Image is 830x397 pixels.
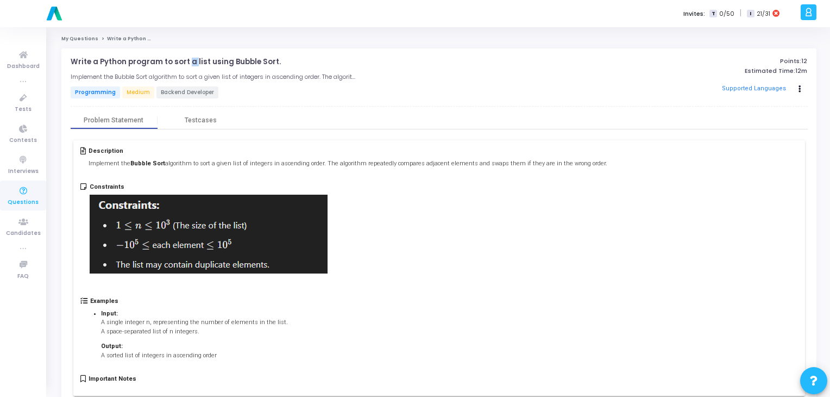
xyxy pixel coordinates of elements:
h5: Description [89,147,607,154]
strong: Input: [101,310,118,317]
span: Dashboard [7,62,40,71]
h5: Examples [90,297,299,305]
span: | [740,8,741,19]
strong: Output: [101,343,123,350]
span: 21/31 [757,9,770,18]
p: Implement the algorithm to sort a given list of integers in ascending order. The algorithm repeat... [89,159,607,169]
span: 0/50 [719,9,734,18]
span: Contests [9,136,37,145]
span: Interviews [8,167,39,176]
span: Tests [15,105,32,114]
span: 12 [801,57,807,65]
span: Write a Python program to sort a list using Bubble Sort. [107,35,257,42]
button: Supported Languages [718,81,789,97]
h5: Implement the Bubble Sort algorithm to sort a given list of integers in ascending order. The algo... [71,73,355,80]
span: T [709,10,716,18]
div: Problem Statement [84,116,143,125]
span: Candidates [6,229,41,238]
label: Invites: [683,9,705,18]
span: 12m [795,67,807,75]
span: Programming [71,86,120,98]
strong: Bubble Sort [130,160,165,167]
p: Write a Python program to sort a list using Bubble Sort. [71,58,281,66]
div: Testcases [185,116,217,125]
h5: Constraints [90,183,328,190]
span: Medium [122,86,154,98]
span: Questions [8,198,39,207]
a: My Questions [61,35,98,42]
p: Points: [567,58,807,65]
button: Actions [793,82,808,97]
h5: Important Notes [89,375,136,382]
span: Backend Developer [156,86,218,98]
nav: breadcrumb [61,35,816,42]
span: FAQ [17,272,29,281]
p: A single integer n, representing the number of elements in the list. A space-separated list of n ... [101,318,288,336]
img: logo [43,3,65,24]
img: 1741073651367--04.03.2025_13.02.51_REC.png [90,195,328,274]
p: A sorted list of integers in ascending order [101,351,288,361]
span: I [747,10,754,18]
p: Estimated Time: [567,67,807,75]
